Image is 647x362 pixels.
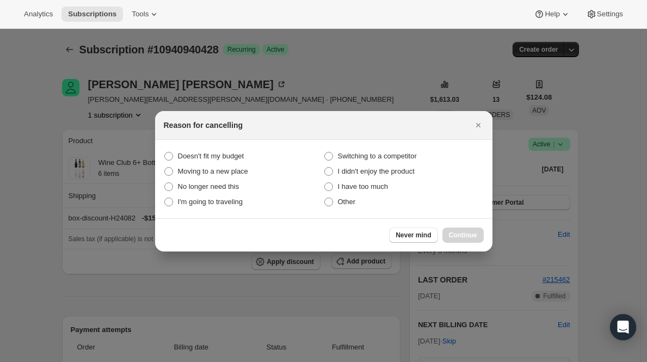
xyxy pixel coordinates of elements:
[545,10,559,19] span: Help
[527,7,577,22] button: Help
[61,7,123,22] button: Subscriptions
[132,10,149,19] span: Tools
[24,10,53,19] span: Analytics
[396,231,431,240] span: Never mind
[338,182,389,191] span: I have too much
[164,120,243,131] h2: Reason for cancelling
[338,198,356,206] span: Other
[597,10,623,19] span: Settings
[471,118,486,133] button: Close
[178,152,244,160] span: Doesn't fit my budget
[178,198,243,206] span: I'm going to traveling
[68,10,116,19] span: Subscriptions
[338,152,417,160] span: Switching to a competitor
[178,182,239,191] span: No longer need this
[17,7,59,22] button: Analytics
[580,7,630,22] button: Settings
[125,7,166,22] button: Tools
[610,314,636,340] div: Open Intercom Messenger
[389,228,438,243] button: Never mind
[338,167,415,175] span: I didn't enjoy the product
[178,167,248,175] span: Moving to a new place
